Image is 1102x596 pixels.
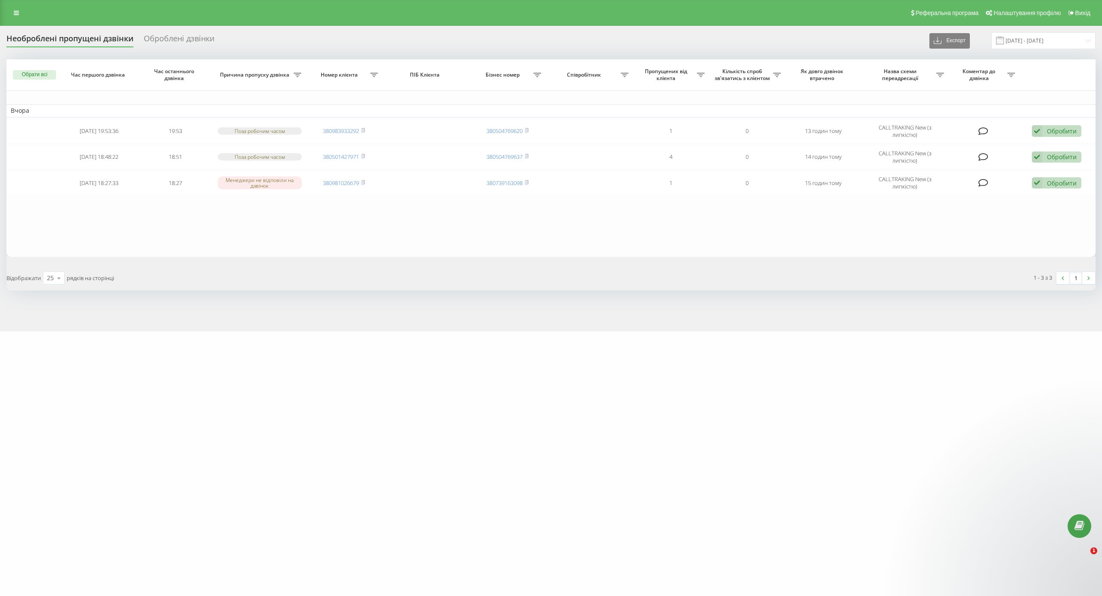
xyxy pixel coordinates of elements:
[1047,153,1077,161] div: Обробити
[1047,179,1077,187] div: Обробити
[1073,547,1093,568] iframe: Intercom live chat
[145,68,205,81] span: Час останнього дзвінка
[6,274,41,282] span: Відображати
[474,71,533,78] span: Бізнес номер
[13,70,56,80] button: Обрати всі
[994,9,1061,16] span: Налаштування профілю
[6,34,133,47] div: Необроблені пропущені дзвінки
[323,153,359,161] a: 380501427971
[67,274,114,282] span: рядків на сторінці
[61,145,137,169] td: [DATE] 18:48:22
[137,119,214,143] td: 19:53
[310,71,370,78] span: Номер клієнта
[390,71,461,78] span: ПІБ Клієнта
[709,145,785,169] td: 0
[785,145,861,169] td: 14 годин тому
[61,119,137,143] td: [DATE] 19:53:36
[1034,273,1052,282] div: 1 - 3 з 3
[137,145,214,169] td: 18:51
[633,171,709,195] td: 1
[550,71,620,78] span: Співробітник
[6,104,1096,117] td: Вчора
[137,171,214,195] td: 18:27
[861,171,948,195] td: CALLTRAKING New (з липкістю)
[637,68,697,81] span: Пропущених від клієнта
[929,33,970,49] button: Експорт
[486,127,523,135] a: 380504769620
[1075,9,1090,16] span: Вихід
[793,68,854,81] span: Як довго дзвінок втрачено
[68,71,129,78] span: Час першого дзвінка
[916,9,979,16] span: Реферальна програма
[323,127,359,135] a: 380983933292
[953,68,1007,81] span: Коментар до дзвінка
[785,171,861,195] td: 15 годин тому
[785,119,861,143] td: 13 годин тому
[218,127,302,135] div: Поза робочим часом
[61,171,137,195] td: [DATE] 18:27:33
[1069,272,1082,284] a: 1
[866,68,936,81] span: Назва схеми переадресації
[486,153,523,161] a: 380504769637
[144,34,214,47] div: Оброблені дзвінки
[323,179,359,187] a: 380981026679
[1090,547,1097,554] span: 1
[861,119,948,143] td: CALLTRAKING New (з липкістю)
[709,171,785,195] td: 0
[47,274,54,282] div: 25
[713,68,773,81] span: Кількість спроб зв'язатись з клієнтом
[218,176,302,189] div: Менеджери не відповіли на дзвінок
[633,119,709,143] td: 1
[709,119,785,143] td: 0
[633,145,709,169] td: 4
[218,71,294,78] span: Причина пропуску дзвінка
[861,145,948,169] td: CALLTRAKING New (з липкістю)
[486,179,523,187] a: 380739163098
[1047,127,1077,135] div: Обробити
[218,153,302,161] div: Поза робочим часом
